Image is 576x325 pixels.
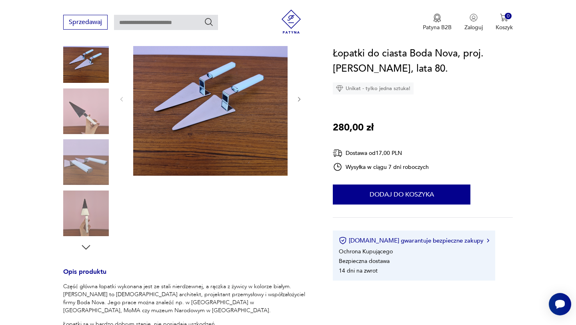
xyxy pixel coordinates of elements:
[505,13,512,20] div: 0
[423,14,452,31] a: Ikona medaluPatyna B2B
[63,88,109,134] img: Zdjęcie produktu Łopatki do ciasta Boda Nova, proj. Mikael Bjornsterna, lata 80.
[204,17,214,27] button: Szukaj
[63,283,314,315] p: Część główna łopatki wykonana jest ze stali nierdzewnej, a rączka z żywicy w kolorze białym. [PER...
[339,257,390,265] li: Bezpieczna dostawa
[63,139,109,185] img: Zdjęcie produktu Łopatki do ciasta Boda Nova, proj. Mikael Bjornsterna, lata 80.
[339,267,378,275] li: 14 dni na zwrot
[336,85,343,92] img: Ikona diamentu
[464,14,483,31] button: Zaloguj
[333,82,414,94] div: Unikat - tylko jedna sztuka!
[133,21,288,176] img: Zdjęcie produktu Łopatki do ciasta Boda Nova, proj. Mikael Bjornsterna, lata 80.
[487,239,489,243] img: Ikona strzałki w prawo
[63,191,109,236] img: Zdjęcie produktu Łopatki do ciasta Boda Nova, proj. Mikael Bjornsterna, lata 80.
[63,15,108,30] button: Sprzedawaj
[339,237,489,245] button: [DOMAIN_NAME] gwarantuje bezpieczne zakupy
[500,14,508,22] img: Ikona koszyka
[333,162,429,172] div: Wysyłka w ciągu 7 dni roboczych
[423,14,452,31] button: Patyna B2B
[549,293,571,315] iframe: Smartsupp widget button
[470,14,478,22] img: Ikonka użytkownika
[63,37,109,83] img: Zdjęcie produktu Łopatki do ciasta Boda Nova, proj. Mikael Bjornsterna, lata 80.
[496,24,513,31] p: Koszyk
[339,248,393,255] li: Ochrona Kupującego
[333,185,470,205] button: Dodaj do koszyka
[63,20,108,26] a: Sprzedawaj
[333,46,512,76] h1: Łopatki do ciasta Boda Nova, proj. [PERSON_NAME], lata 80.
[464,24,483,31] p: Zaloguj
[433,14,441,22] img: Ikona medalu
[333,148,429,158] div: Dostawa od 17,00 PLN
[333,148,342,158] img: Ikona dostawy
[496,14,513,31] button: 0Koszyk
[63,269,314,283] h3: Opis produktu
[339,237,347,245] img: Ikona certyfikatu
[423,24,452,31] p: Patyna B2B
[279,10,303,34] img: Patyna - sklep z meblami i dekoracjami vintage
[333,120,374,135] p: 280,00 zł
